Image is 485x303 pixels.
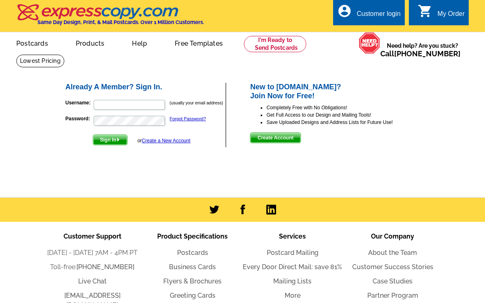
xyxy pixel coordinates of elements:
[367,292,418,299] a: Partner Program
[137,137,190,144] div: or
[250,133,300,143] span: Create Account
[66,99,93,106] label: Username:
[266,119,421,126] li: Save Uploaded Designs and Address Lists for Future Use!
[170,100,223,105] small: (usually your email address)
[357,10,401,22] div: Customer login
[285,292,301,299] a: More
[337,9,401,19] a: account_circle Customer login
[267,249,318,257] a: Postcard Mailing
[162,33,236,52] a: Free Templates
[77,263,134,271] a: [PHONE_NUMBER]
[437,10,465,22] div: My Order
[93,135,127,145] button: Sign In
[273,277,312,285] a: Mailing Lists
[3,33,61,52] a: Postcards
[250,83,421,100] h2: New to [DOMAIN_NAME]? Join Now for Free!
[66,115,93,122] label: Password:
[42,262,143,272] li: Toll-free:
[169,263,216,271] a: Business Cards
[337,4,352,18] i: account_circle
[380,49,461,58] span: Call
[116,138,120,142] img: button-next-arrow-white.png
[64,232,121,240] span: Customer Support
[42,248,143,258] li: [DATE] - [DATE] 7AM - 4PM PT
[142,138,190,144] a: Create a New Account
[37,19,204,25] h4: Same Day Design, Print, & Mail Postcards. Over 1 Million Customers.
[157,232,228,240] span: Product Specifications
[352,263,433,271] a: Customer Success Stories
[63,33,118,52] a: Products
[66,83,226,92] h2: Already A Member? Sign In.
[170,292,215,299] a: Greeting Cards
[119,33,160,52] a: Help
[418,9,465,19] a: shopping_cart My Order
[243,263,342,271] a: Every Door Direct Mail: save 81%
[279,232,306,240] span: Services
[177,249,208,257] a: Postcards
[250,133,301,143] button: Create Account
[93,135,127,145] span: Sign In
[371,232,414,240] span: Our Company
[163,277,222,285] a: Flyers & Brochures
[266,111,421,119] li: Get Full Access to our Design and Mailing Tools!
[266,104,421,111] li: Completely Free with No Obligations!
[359,32,380,53] img: help
[373,277,413,285] a: Case Studies
[418,4,432,18] i: shopping_cart
[170,116,206,121] a: Forgot Password?
[394,49,461,58] a: [PHONE_NUMBER]
[16,10,204,25] a: Same Day Design, Print, & Mail Postcards. Over 1 Million Customers.
[380,42,465,58] span: Need help? Are you stuck?
[368,249,417,257] a: About the Team
[78,277,107,285] a: Live Chat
